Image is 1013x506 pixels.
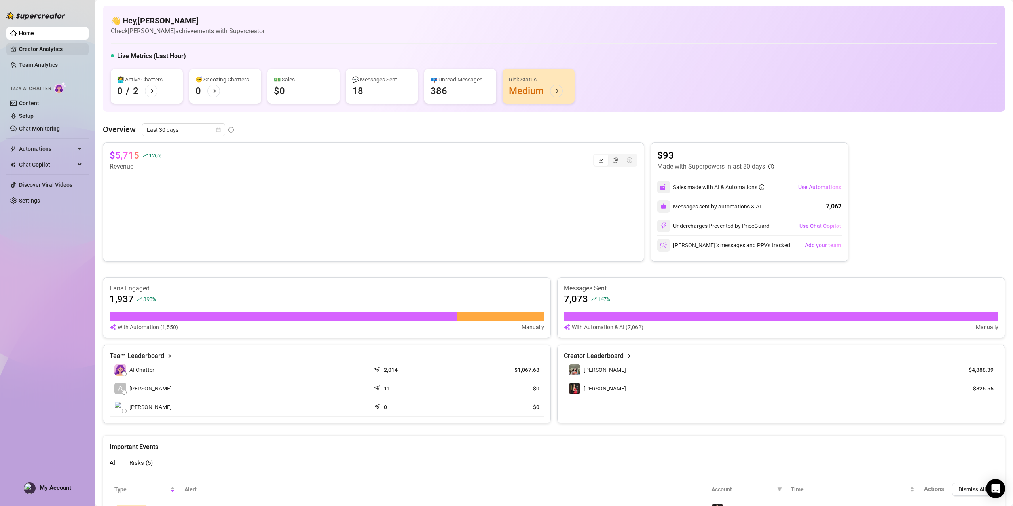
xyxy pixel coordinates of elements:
article: 11 [384,385,390,392]
article: $1,067.68 [462,366,539,374]
img: svg%3e [660,222,667,229]
div: 7,062 [826,202,842,211]
div: Messages sent by automations & AI [657,200,761,213]
div: Open Intercom Messenger [986,479,1005,498]
article: 0 [384,403,387,411]
img: izzy-ai-chatter-avatar-DDCN_rTZ.svg [114,364,126,376]
div: 😴 Snoozing Chatters [195,75,255,84]
button: Add your team [804,239,842,252]
h4: 👋 Hey, [PERSON_NAME] [111,15,265,26]
span: arrow-right [211,88,216,94]
span: Account [711,485,774,494]
a: Home [19,30,34,36]
img: AI Chatter [54,82,66,93]
span: Use Chat Copilot [799,223,841,229]
div: [PERSON_NAME]’s messages and PPVs tracked [657,239,790,252]
span: Type [114,485,169,494]
span: Last 30 days [147,124,220,136]
article: Check [PERSON_NAME] achievements with Supercreator [111,26,265,36]
img: svg%3e [564,323,570,332]
a: Setup [19,113,34,119]
span: rise [142,153,148,158]
article: Manually [522,323,544,332]
span: AI Chatter [129,366,154,374]
span: info-circle [228,127,234,133]
img: logo-BBDzfeDw.svg [6,12,66,20]
span: Risks ( 5 ) [129,459,153,466]
span: pie-chart [613,157,618,163]
div: 💬 Messages Sent [352,75,412,84]
div: 👩‍💻 Active Chatters [117,75,176,84]
a: Creator Analytics [19,43,82,55]
button: Use Automations [798,181,842,193]
span: [PERSON_NAME] [129,384,172,393]
span: 398 % [143,295,156,303]
span: send [374,402,382,410]
img: svg%3e [660,184,667,191]
span: filter [777,487,782,492]
th: Alert [180,480,707,499]
span: thunderbolt [10,146,17,152]
span: Izzy AI Chatter [11,85,51,93]
article: Fans Engaged [110,284,544,293]
span: Automations [19,142,75,155]
span: right [626,351,632,361]
article: 2,014 [384,366,398,374]
img: kylie [569,364,580,375]
article: Overview [103,123,136,135]
article: With Automation (1,550) [118,323,178,332]
span: All [110,459,117,466]
img: Kylie [569,383,580,394]
div: Sales made with AI & Automations [673,183,764,191]
div: Undercharges Prevented by PriceGuard [657,220,770,232]
a: Discover Viral Videos [19,182,72,188]
div: 📪 Unread Messages [431,75,490,84]
span: [PERSON_NAME] [584,367,626,373]
div: 0 [117,85,123,97]
article: $0 [462,385,539,392]
span: Add your team [805,242,841,248]
article: Messages Sent [564,284,998,293]
div: 18 [352,85,363,97]
article: Team Leaderboard [110,351,164,361]
h5: Live Metrics (Last Hour) [117,51,186,61]
article: With Automation & AI (7,062) [572,323,643,332]
span: user [118,386,123,391]
article: $4,888.39 [958,366,994,374]
article: Manually [976,323,998,332]
img: Michael Patrick [115,402,126,413]
div: 💵 Sales [274,75,333,84]
a: Chat Monitoring [19,125,60,132]
span: rise [591,296,597,302]
span: [PERSON_NAME] [129,403,172,411]
article: 7,073 [564,293,588,305]
img: svg%3e [660,203,667,210]
span: right [167,351,172,361]
img: profilePics%2Fzs8tBE9wFLV7Irx0JDGcbWEMdQq1.png [24,483,35,494]
th: Type [110,480,180,499]
th: Time [786,480,919,499]
article: $0 [462,403,539,411]
article: $826.55 [958,385,994,392]
article: 1,937 [110,293,134,305]
span: calendar [216,127,221,132]
article: Revenue [110,162,161,171]
span: Dismiss All [958,486,986,493]
a: Settings [19,197,40,204]
article: $5,715 [110,149,139,162]
span: send [374,365,382,373]
span: Use Automations [798,184,841,190]
span: Actions [924,485,944,493]
span: 147 % [598,295,610,303]
article: $93 [657,149,774,162]
div: 0 [195,85,201,97]
div: segmented control [593,154,637,167]
div: Important Events [110,436,998,452]
span: rise [137,296,142,302]
div: $0 [274,85,285,97]
span: arrow-right [148,88,154,94]
a: Content [19,100,39,106]
span: send [374,383,382,391]
div: 2 [133,85,138,97]
span: arrow-right [554,88,559,94]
